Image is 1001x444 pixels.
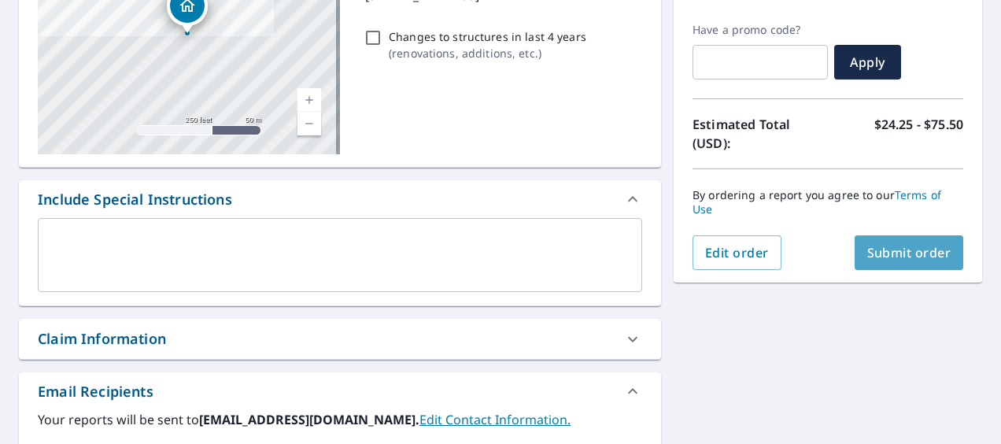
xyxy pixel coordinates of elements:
a: Terms of Use [693,187,941,216]
p: By ordering a report you agree to our [693,188,963,216]
a: Current Level 17, Zoom In [297,88,321,112]
span: Submit order [867,244,951,261]
div: Include Special Instructions [19,180,661,218]
div: Email Recipients [38,381,153,402]
button: Apply [834,45,901,80]
button: Edit order [693,235,781,270]
p: Estimated Total (USD): [693,115,828,153]
div: Include Special Instructions [38,189,232,210]
button: Submit order [855,235,964,270]
span: Edit order [705,244,769,261]
div: Email Recipients [19,372,661,410]
label: Have a promo code? [693,23,828,37]
a: Current Level 17, Zoom Out [297,112,321,135]
div: Claim Information [38,328,166,350]
div: Claim Information [19,319,661,359]
p: Changes to structures in last 4 years [389,28,586,45]
label: Your reports will be sent to [38,410,642,429]
span: Apply [847,54,888,71]
p: ( renovations, additions, etc. ) [389,45,586,61]
p: $24.25 - $75.50 [874,115,963,153]
a: EditContactInfo [419,411,571,428]
b: [EMAIL_ADDRESS][DOMAIN_NAME]. [199,411,419,428]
